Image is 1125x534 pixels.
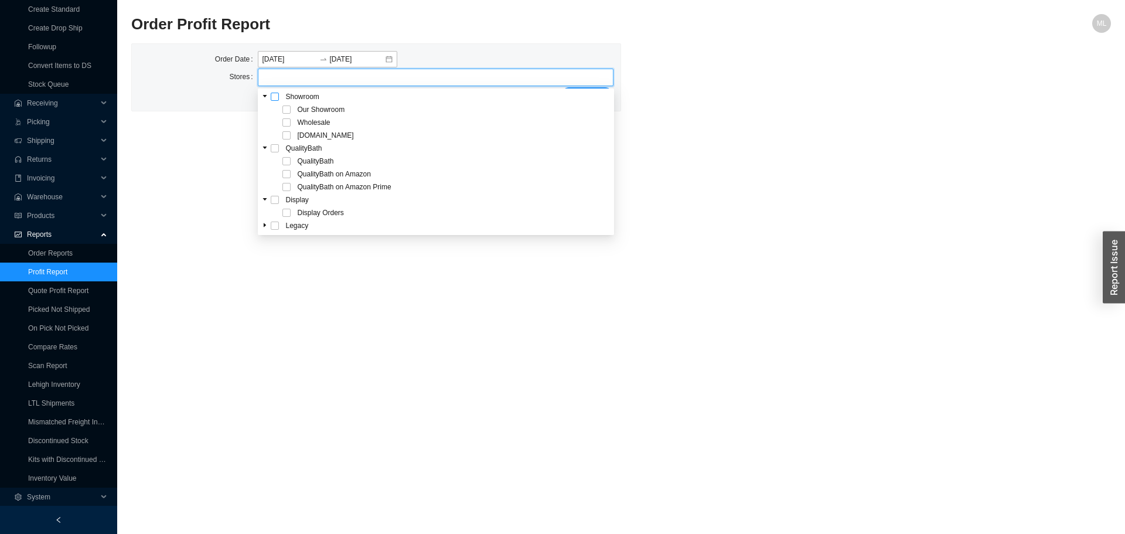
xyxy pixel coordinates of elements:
input: Start date [262,53,317,65]
a: Scan Report [28,362,67,370]
a: Order Reports [28,249,73,257]
a: LTL Shipments [28,399,74,407]
span: Reports [27,225,97,244]
a: Mismatched Freight Invoices [28,418,118,426]
span: customer-service [14,156,22,163]
label: Stores [229,69,257,85]
button: Load Report [561,87,613,104]
label: Order Date [215,51,258,67]
a: Lehigh Inventory [28,380,80,389]
span: [DOMAIN_NAME] [298,131,354,140]
span: Picking [27,113,97,131]
span: Display Orders [298,209,344,217]
span: Wholesale [298,118,330,127]
span: Showroom [284,91,613,103]
span: Warehouse [27,188,97,206]
a: Followup [28,43,56,51]
a: Create Drop Ship [28,24,83,32]
span: QualityBath [286,144,322,152]
h2: Order Profit Report [131,14,866,35]
span: HomeAndStone.com [295,130,613,141]
a: Inventory Value [28,474,77,482]
span: Legacy [286,222,309,230]
span: Display [286,196,309,204]
span: fund [14,231,22,238]
span: Our Showroom [295,104,613,115]
span: caret-down [262,93,268,99]
span: book [14,175,22,182]
span: Legacy [284,220,613,232]
span: QualityBath [295,155,613,167]
span: QualityBath on Amazon Prime [298,183,391,191]
span: Products [27,206,97,225]
a: On Pick Not Picked [28,324,88,332]
input: End date [330,53,384,65]
span: QualityBath on Amazon Prime [295,181,613,193]
span: QualityBath [284,142,613,154]
span: Our Showroom [298,106,345,114]
span: caret-down [262,196,268,202]
span: left [55,516,62,523]
span: Showroom [286,93,319,101]
span: Invoicing [27,169,97,188]
span: to [319,55,328,63]
span: caret-down [262,145,268,151]
span: setting [14,494,22,501]
span: Receiving [27,94,97,113]
a: Kits with Discontinued Parts [28,455,115,464]
span: Shipping [27,131,97,150]
span: Display [284,194,613,206]
a: Quote Profit Report [28,287,88,295]
a: Stock Queue [28,80,69,89]
a: Convert Items to DS [28,62,91,70]
a: Create Standard [28,5,80,13]
a: Profit Report [28,268,67,276]
a: Picked Not Shipped [28,305,90,314]
span: read [14,212,22,219]
span: ML [1097,14,1107,33]
span: System [27,488,97,506]
a: Discontinued Stock [28,437,88,445]
span: QualityBath on Amazon [295,168,613,180]
span: Display Orders [295,207,613,219]
span: Returns [27,150,97,169]
span: Wholesale [295,117,613,128]
span: QualityBath on Amazon [298,170,371,178]
span: caret-down [262,222,268,228]
span: swap-right [319,55,328,63]
a: Compare Rates [28,343,77,351]
span: QualityBath [298,157,334,165]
